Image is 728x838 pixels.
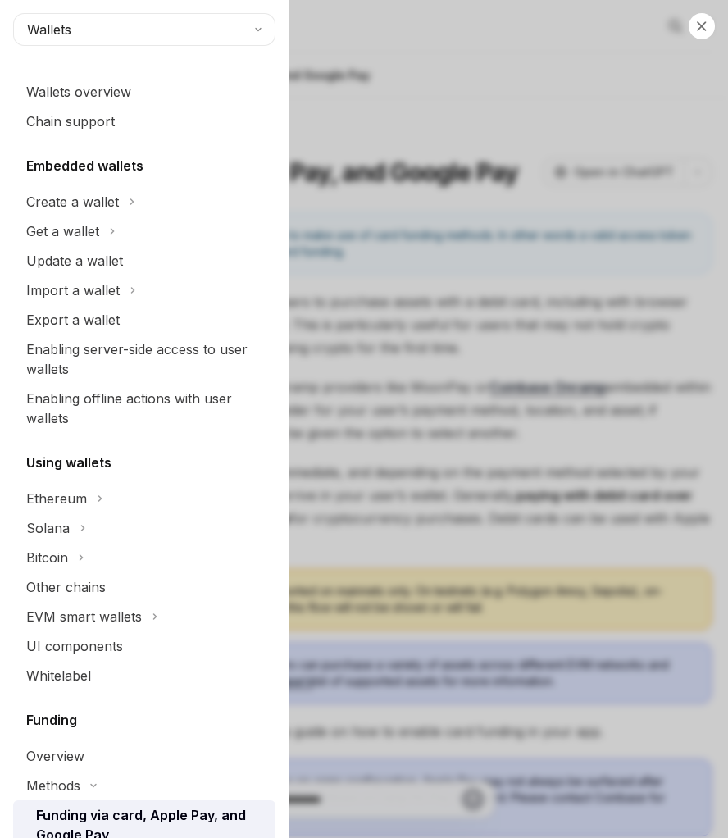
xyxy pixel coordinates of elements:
h5: Using wallets [26,453,111,472]
div: Wallets overview [26,82,131,102]
div: Update a wallet [26,251,123,271]
div: Bitcoin [26,548,68,567]
div: Ethereum [26,489,87,508]
div: Chain support [26,112,115,131]
div: UI components [26,636,123,656]
button: Toggle Create a wallet section [13,187,275,216]
a: Other chains [13,572,275,602]
a: Overview [13,741,275,771]
a: Update a wallet [13,246,275,276]
button: Wallets [13,13,275,46]
div: Methods [26,776,80,795]
div: Other chains [26,577,106,597]
div: EVM smart wallets [26,607,142,626]
a: Wallets overview [13,77,275,107]
a: Enabling offline actions with user wallets [13,384,275,433]
div: Import a wallet [26,280,120,300]
span: Wallets [27,20,71,39]
button: Toggle EVM smart wallets section [13,602,275,631]
div: Export a wallet [26,310,120,330]
button: Toggle Methods section [13,771,275,800]
button: Toggle Get a wallet section [13,216,275,246]
a: Enabling server-side access to user wallets [13,335,275,384]
h5: Funding [26,710,77,730]
a: UI components [13,631,275,661]
button: Toggle Bitcoin section [13,543,275,572]
a: Export a wallet [13,305,275,335]
div: Whitelabel [26,666,91,685]
div: Enabling offline actions with user wallets [26,389,266,428]
div: Overview [26,746,84,766]
div: Enabling server-side access to user wallets [26,339,266,379]
a: Chain support [13,107,275,136]
button: Toggle Solana section [13,513,275,543]
div: Create a wallet [26,192,119,212]
div: Get a wallet [26,221,99,241]
button: Toggle Ethereum section [13,484,275,513]
button: Toggle Import a wallet section [13,276,275,305]
div: Solana [26,518,70,538]
a: Whitelabel [13,661,275,690]
h5: Embedded wallets [26,156,143,175]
